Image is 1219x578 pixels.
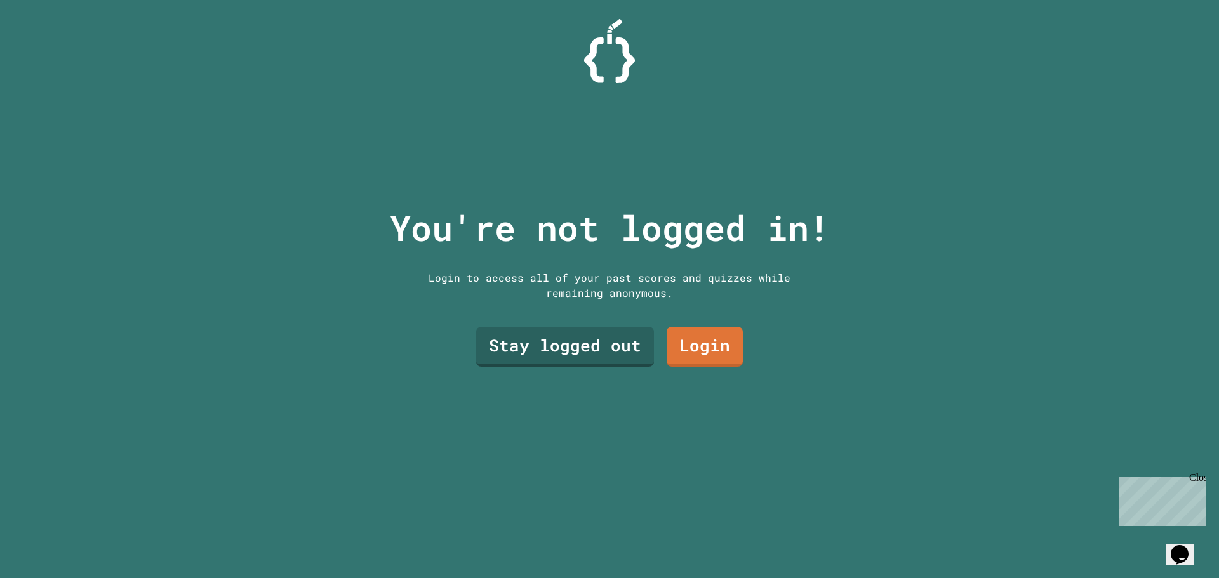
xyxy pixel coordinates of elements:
div: Chat with us now!Close [5,5,88,81]
div: Login to access all of your past scores and quizzes while remaining anonymous. [419,270,800,301]
img: Logo.svg [584,19,635,83]
p: You're not logged in! [390,202,830,254]
a: Login [667,327,743,367]
a: Stay logged out [476,327,654,367]
iframe: chat widget [1114,472,1206,526]
iframe: chat widget [1166,527,1206,565]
